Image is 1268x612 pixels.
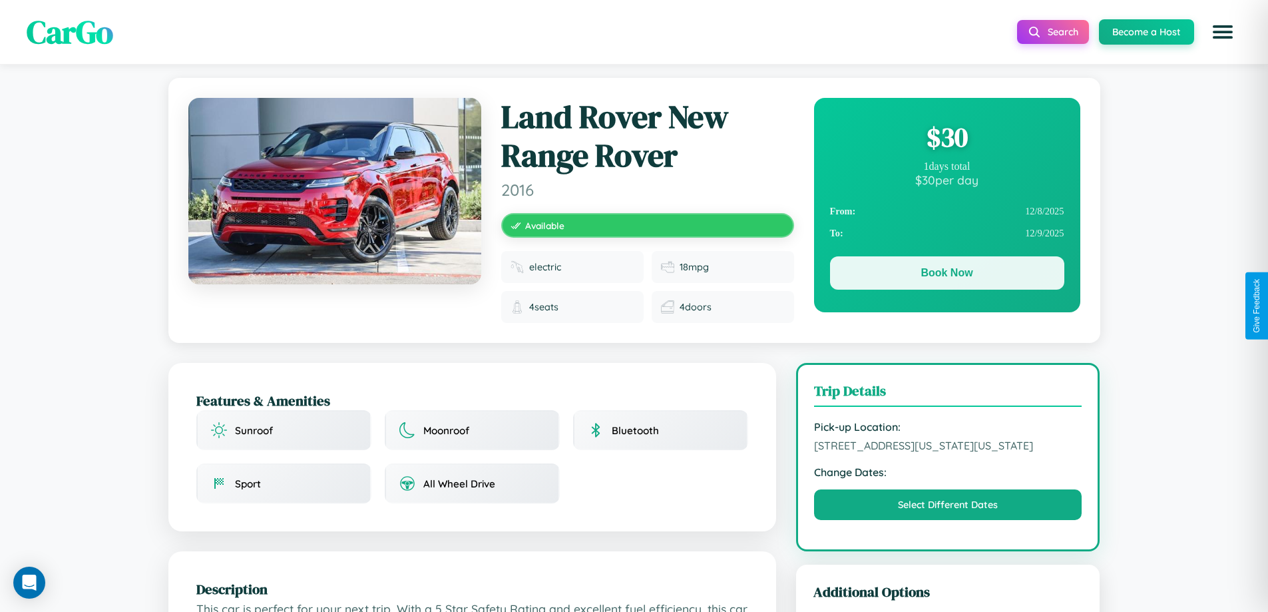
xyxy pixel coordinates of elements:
[680,261,709,273] span: 18 mpg
[501,98,794,174] h1: Land Rover New Range Rover
[661,300,674,314] img: Doors
[813,582,1083,601] h3: Additional Options
[529,301,558,313] span: 4 seats
[423,477,495,490] span: All Wheel Drive
[830,119,1064,155] div: $ 30
[525,220,564,231] span: Available
[511,300,524,314] img: Seats
[1048,26,1078,38] span: Search
[196,579,748,599] h2: Description
[423,424,469,437] span: Moonroof
[680,301,712,313] span: 4 doors
[814,439,1082,452] span: [STREET_ADDRESS][US_STATE][US_STATE]
[235,424,273,437] span: Sunroof
[501,180,794,200] span: 2016
[1204,13,1241,51] button: Open menu
[529,261,561,273] span: electric
[27,10,113,54] span: CarGo
[830,206,856,217] strong: From:
[1017,20,1089,44] button: Search
[196,391,748,410] h2: Features & Amenities
[814,381,1082,407] h3: Trip Details
[830,160,1064,172] div: 1 days total
[661,260,674,274] img: Fuel efficiency
[830,256,1064,290] button: Book Now
[830,200,1064,222] div: 12 / 8 / 2025
[830,172,1064,187] div: $ 30 per day
[1252,279,1261,333] div: Give Feedback
[830,228,843,239] strong: To:
[511,260,524,274] img: Fuel type
[814,420,1082,434] strong: Pick-up Location:
[814,465,1082,479] strong: Change Dates:
[188,98,481,284] img: Land Rover New Range Rover 2016
[814,489,1082,520] button: Select Different Dates
[612,424,659,437] span: Bluetooth
[1099,19,1194,45] button: Become a Host
[235,477,261,490] span: Sport
[13,567,45,599] div: Open Intercom Messenger
[830,222,1064,244] div: 12 / 9 / 2025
